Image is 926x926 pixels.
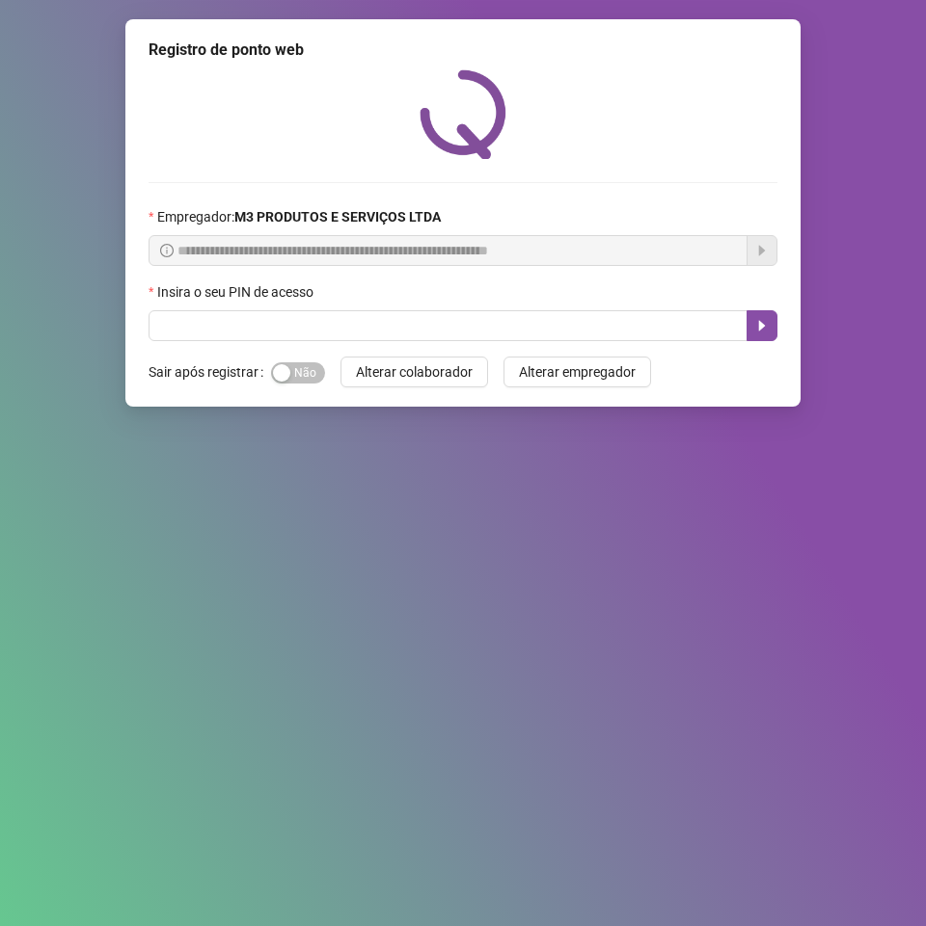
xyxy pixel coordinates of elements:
[160,244,174,257] span: info-circle
[420,69,506,159] img: QRPoint
[340,357,488,387] button: Alterar colaborador
[149,357,271,387] label: Sair após registrar
[519,361,636,383] span: Alterar empregador
[754,318,770,333] span: caret-right
[157,206,441,227] span: Empregador :
[149,39,777,62] div: Registro de ponto web
[504,357,651,387] button: Alterar empregador
[234,209,441,225] strong: M3 PRODUTOS E SERVIÇOS LTDA
[356,361,473,383] span: Alterar colaborador
[149,281,326,303] label: Insira o seu PIN de acesso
